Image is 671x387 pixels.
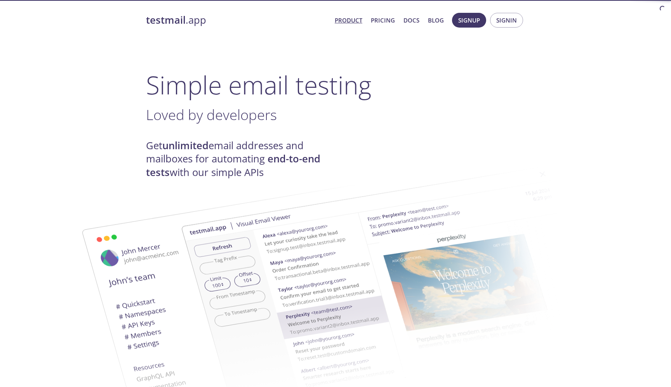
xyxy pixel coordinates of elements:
a: testmail.app [146,14,329,27]
span: Signup [458,15,480,25]
strong: unlimited [162,139,209,152]
a: Docs [403,15,419,25]
span: Signin [496,15,517,25]
button: Signup [452,13,486,28]
a: Product [335,15,362,25]
h1: Simple email testing [146,70,525,100]
strong: testmail [146,13,186,27]
a: Pricing [371,15,395,25]
a: Blog [428,15,444,25]
button: Signin [490,13,523,28]
span: Loved by developers [146,105,277,124]
strong: end-to-end tests [146,152,320,179]
h4: Get email addresses and mailboxes for automating with our simple APIs [146,139,335,179]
